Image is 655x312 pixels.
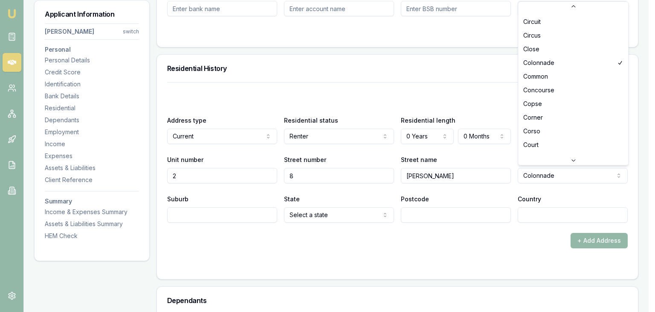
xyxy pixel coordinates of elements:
span: Corner [523,113,543,122]
span: Circuit [523,18,541,26]
span: Circlet [523,4,541,12]
span: Corso [523,127,540,135]
span: Circus [523,31,541,40]
span: Common [523,72,548,81]
span: Colonnade [523,59,554,67]
span: Court [523,141,539,149]
span: Close [523,45,539,53]
span: Concourse [523,86,554,94]
span: Copse [523,100,542,108]
span: Courtyard [523,154,551,163]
